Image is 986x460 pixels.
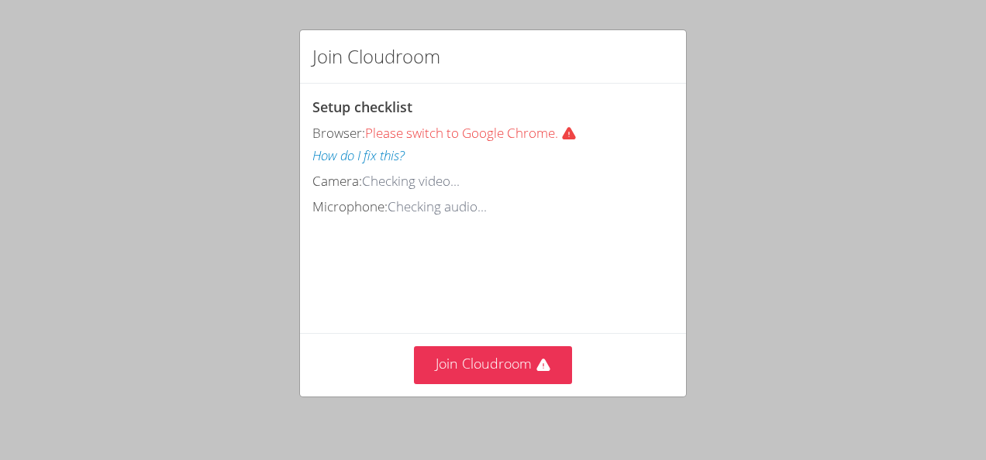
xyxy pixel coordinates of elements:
button: Join Cloudroom [414,346,573,384]
span: Checking video... [362,172,460,190]
h2: Join Cloudroom [312,43,440,70]
span: Please switch to Google Chrome. [365,124,583,142]
span: Browser: [312,124,365,142]
span: Setup checklist [312,98,412,116]
span: Checking audio... [388,197,487,215]
span: Camera: [312,172,362,190]
button: How do I fix this? [312,145,405,167]
span: Microphone: [312,197,388,215]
